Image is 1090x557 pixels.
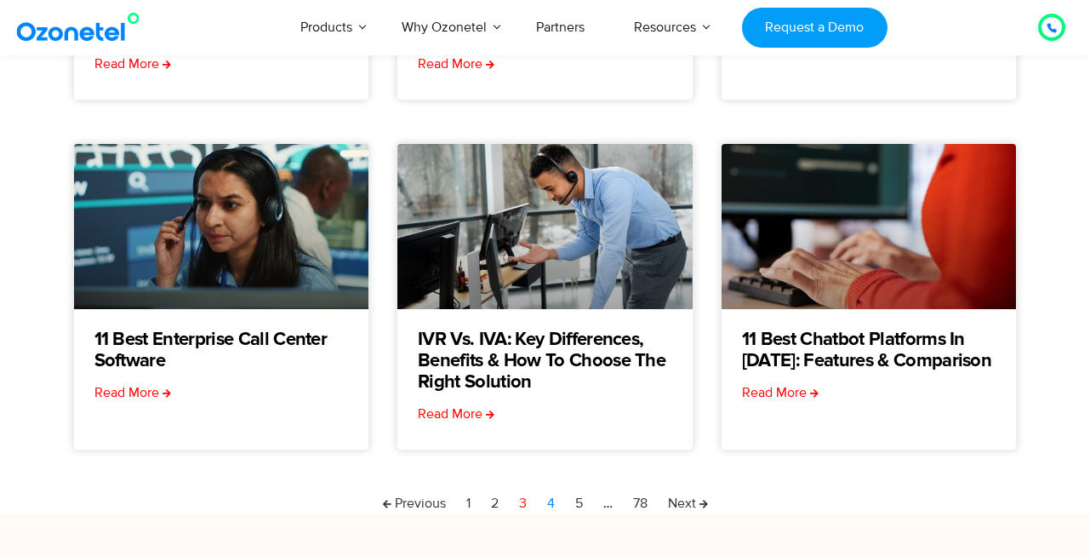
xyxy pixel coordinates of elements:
a: Previous [383,493,446,514]
a: Request a Demo [742,8,887,48]
a: 5 [575,493,583,514]
a: Read more about The Ultimate Guide to Ecommerce Customer Service in 2025 [418,54,494,74]
a: 2 [491,493,499,514]
a: IVR vs. IVA: Key Differences, Benefits & How to Choose the Right Solution [418,330,693,393]
a: 11 Best Enterprise Call Center Software [94,330,369,372]
span: … [603,495,613,512]
a: 4 [547,493,555,514]
a: 78 [633,493,648,514]
span: 3 [519,495,527,512]
a: 11 Best Chatbot Platforms in [DATE]: Features & Comparison [742,330,1017,372]
nav: Pagination [73,493,1018,514]
a: Read more about 11 Best Enterprise Call Center Software [94,382,171,403]
a: Read more about IVR vs. IVA: Key Differences, Benefits & How to Choose the Right Solution [418,404,494,424]
a: Read more about 11 Best Chatbot Platforms in 2025: Features & Comparison [742,382,819,403]
a: 1 [466,493,471,514]
a: Next [668,493,708,514]
a: Read more about How to Choose the Right Technology Partner for Your CX Initiatives [94,54,171,74]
